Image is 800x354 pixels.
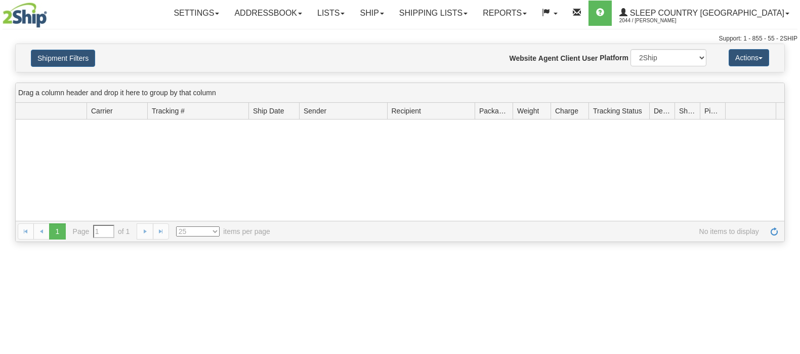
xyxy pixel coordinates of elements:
button: Actions [729,49,769,66]
a: Refresh [766,223,782,240]
span: Page of 1 [73,225,130,238]
a: Lists [310,1,352,26]
span: Sleep Country [GEOGRAPHIC_DATA] [627,9,784,17]
span: Sender [304,106,326,116]
span: Packages [479,106,509,116]
span: Tracking # [152,106,185,116]
label: Client [560,53,580,63]
button: Shipment Filters [31,50,95,67]
span: 1 [49,223,65,240]
a: Reports [475,1,534,26]
span: Carrier [91,106,113,116]
label: Website [510,53,536,63]
a: Addressbook [227,1,310,26]
a: Settings [166,1,227,26]
a: Ship [352,1,391,26]
span: Tracking Status [593,106,642,116]
span: Charge [555,106,578,116]
a: Shipping lists [392,1,475,26]
label: Agent [538,53,559,63]
label: Platform [600,53,628,63]
div: grid grouping header [16,83,784,103]
span: Shipment Issues [679,106,696,116]
span: No items to display [284,226,759,237]
span: 2044 / [PERSON_NAME] [619,16,695,26]
a: Sleep Country [GEOGRAPHIC_DATA] 2044 / [PERSON_NAME] [612,1,797,26]
span: Pickup Status [704,106,721,116]
label: User [582,53,598,63]
span: Ship Date [253,106,284,116]
div: Support: 1 - 855 - 55 - 2SHIP [3,34,797,43]
span: items per page [176,226,270,237]
img: logo2044.jpg [3,3,47,28]
span: Recipient [392,106,421,116]
span: Delivery Status [654,106,670,116]
span: Weight [517,106,539,116]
